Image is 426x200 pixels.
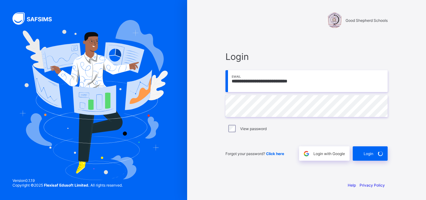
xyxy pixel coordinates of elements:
span: Login with Google [313,151,345,156]
label: View password [240,126,267,131]
img: SAFSIMS Logo [12,12,59,25]
span: Login [225,51,388,62]
span: Good Shepherd Schools [346,18,388,23]
img: Hero Image [19,20,168,180]
strong: Flexisaf Edusoft Limited. [44,183,90,188]
span: Forgot your password? [225,151,284,156]
span: Copyright © 2025 All rights reserved. [12,183,123,188]
a: Click here [266,151,284,156]
a: Privacy Policy [360,183,385,188]
span: Login [364,151,373,156]
span: Version 0.1.19 [12,178,123,183]
a: Help [348,183,356,188]
img: google.396cfc9801f0270233282035f929180a.svg [303,150,310,157]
